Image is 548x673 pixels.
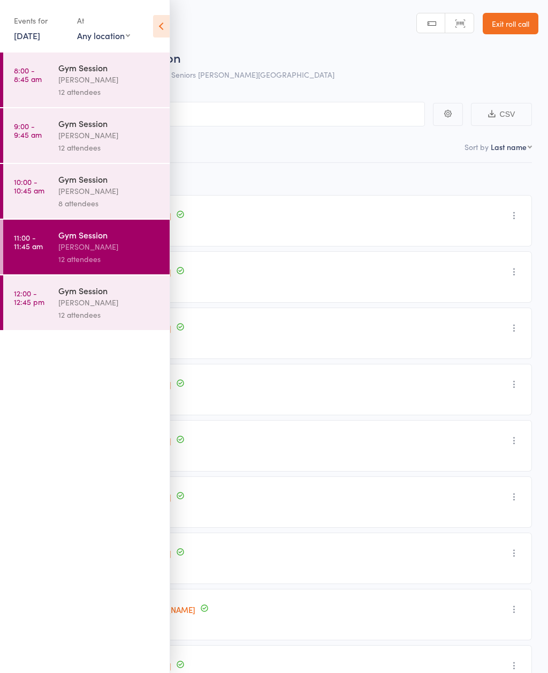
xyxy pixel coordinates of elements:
[108,323,171,334] a: [PERSON_NAME]
[58,173,161,185] div: Gym Session
[108,660,171,671] a: [PERSON_NAME]
[108,210,171,221] a: [PERSON_NAME]
[58,141,161,154] div: 12 attendees
[471,103,532,126] button: CSV
[3,53,170,107] a: 8:00 -8:45 amGym Session[PERSON_NAME]12 attendees
[14,29,40,41] a: [DATE]
[14,233,43,250] time: 11:00 - 11:45 am
[14,66,42,83] time: 8:00 - 8:45 am
[14,122,42,139] time: 9:00 - 9:45 am
[58,117,161,129] div: Gym Session
[16,102,425,126] input: Search by name
[171,69,334,80] span: Seniors [PERSON_NAME][GEOGRAPHIC_DATA]
[58,185,161,197] div: [PERSON_NAME]
[108,604,195,615] a: [DATE][PERSON_NAME]
[58,241,161,253] div: [PERSON_NAME]
[58,285,161,296] div: Gym Session
[3,108,170,163] a: 9:00 -9:45 amGym Session[PERSON_NAME]12 attendees
[108,266,171,278] a: [PERSON_NAME]
[3,275,170,330] a: 12:00 -12:45 pmGym Session[PERSON_NAME]12 attendees
[58,62,161,73] div: Gym Session
[108,548,171,559] a: [PERSON_NAME]
[108,435,171,446] a: [PERSON_NAME]
[58,73,161,86] div: [PERSON_NAME]
[108,379,171,390] a: [PERSON_NAME]
[58,86,161,98] div: 12 attendees
[77,29,130,41] div: Any location
[14,289,44,306] time: 12:00 - 12:45 pm
[14,12,66,29] div: Events for
[58,253,161,265] div: 12 attendees
[3,164,170,219] a: 10:00 -10:45 amGym Session[PERSON_NAME]8 attendees
[483,13,538,34] a: Exit roll call
[465,141,489,152] label: Sort by
[58,296,161,309] div: [PERSON_NAME]
[58,229,161,241] div: Gym Session
[58,129,161,141] div: [PERSON_NAME]
[14,177,44,195] time: 10:00 - 10:45 am
[491,141,527,152] div: Last name
[3,220,170,274] a: 11:00 -11:45 amGym Session[PERSON_NAME]12 attendees
[77,12,130,29] div: At
[108,491,171,503] a: [PERSON_NAME]
[58,309,161,321] div: 12 attendees
[58,197,161,210] div: 8 attendees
